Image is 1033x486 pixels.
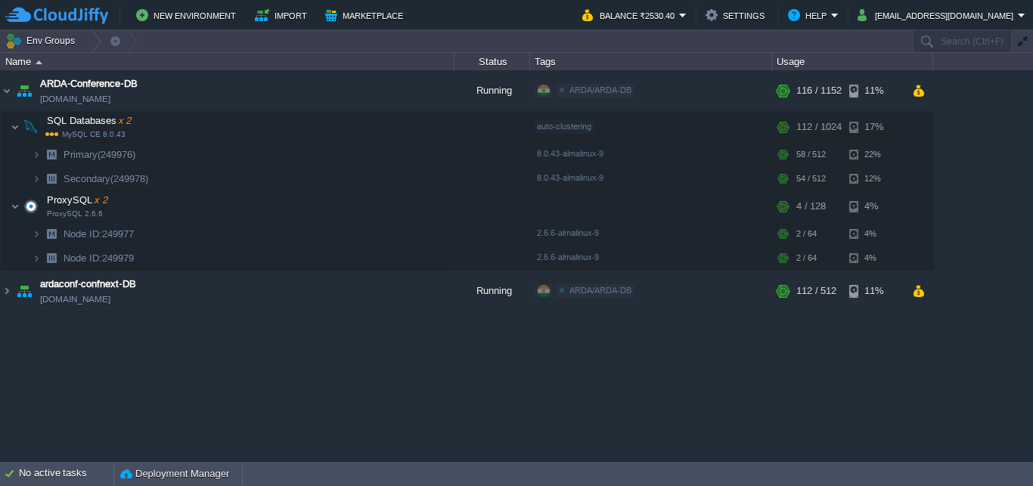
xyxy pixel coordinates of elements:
span: (249978) [110,173,148,184]
span: x 2 [116,115,132,126]
span: Node ID: [64,252,102,264]
img: AMDAwAAAACH5BAEAAAAALAAAAAABAAEAAAICRAEAOw== [32,143,41,166]
div: 11% [849,70,898,111]
a: SQL Databasesx 2MySQL CE 8.0.43 [45,115,133,126]
div: 4 / 128 [796,191,826,221]
div: 22% [849,143,898,166]
span: Secondary [62,172,150,185]
button: Deployment Manager [120,466,229,481]
div: 4% [849,222,898,246]
span: MySQL CE 8.0.43 [45,130,126,138]
img: AMDAwAAAACH5BAEAAAAALAAAAAABAAEAAAICRAEAOw== [11,112,20,142]
div: 2 / 64 [796,222,817,246]
div: 4% [849,246,898,270]
img: AMDAwAAAACH5BAEAAAAALAAAAAABAAEAAAICRAEAOw== [41,143,62,166]
div: 4% [849,191,898,221]
img: AMDAwAAAACH5BAEAAAAALAAAAAABAAEAAAICRAEAOw== [41,246,62,270]
span: SQL Databases [45,114,133,127]
img: AMDAwAAAACH5BAEAAAAALAAAAAABAAEAAAICRAEAOw== [32,246,41,270]
span: 8.0.43-almalinux-9 [537,173,603,182]
div: Running [454,271,530,311]
img: AMDAwAAAACH5BAEAAAAALAAAAAABAAEAAAICRAEAOw== [11,191,20,221]
span: ProxySQL [45,193,110,206]
div: No active tasks [19,462,113,486]
span: Primary [62,148,138,161]
span: [DOMAIN_NAME] [40,91,110,107]
span: ProxySQL 2.6.6 [47,209,103,218]
button: Settings [706,6,769,24]
img: AMDAwAAAACH5BAEAAAAALAAAAAABAAEAAAICRAEAOw== [32,222,41,246]
a: ARDA-Conference-DB [40,76,138,91]
button: Marketplace [325,6,408,24]
div: 2 / 64 [796,246,817,270]
button: [EMAIL_ADDRESS][DOMAIN_NAME] [858,6,1018,24]
img: AMDAwAAAACH5BAEAAAAALAAAAAABAAEAAAICRAEAOw== [1,271,13,311]
div: 17% [849,112,898,142]
span: 249979 [62,252,136,265]
span: x 2 [92,194,107,206]
button: New Environment [136,6,240,24]
a: ProxySQLx 2ProxySQL 2.6.6 [45,194,110,206]
a: Primary(249976) [62,148,138,161]
img: AMDAwAAAACH5BAEAAAAALAAAAAABAAEAAAICRAEAOw== [14,70,35,111]
div: 116 / 1152 [796,70,842,111]
img: AMDAwAAAACH5BAEAAAAALAAAAAABAAEAAAICRAEAOw== [41,167,62,190]
div: Usage [773,53,932,70]
button: Balance ₹2530.40 [582,6,679,24]
div: 12% [849,167,898,190]
span: auto-clustering [537,122,591,131]
img: AMDAwAAAACH5BAEAAAAALAAAAAABAAEAAAICRAEAOw== [36,60,42,64]
span: [DOMAIN_NAME] [40,292,110,307]
div: Tags [531,53,771,70]
a: Node ID:249977 [62,228,136,240]
div: Name [2,53,454,70]
div: Running [454,70,530,111]
div: 112 / 1024 [796,112,842,142]
button: Env Groups [5,30,80,51]
button: Help [788,6,831,24]
span: 2.6.6-almalinux-9 [537,228,599,237]
div: 112 / 512 [796,271,836,311]
button: Import [255,6,312,24]
div: 58 / 512 [796,143,826,166]
img: AMDAwAAAACH5BAEAAAAALAAAAAABAAEAAAICRAEAOw== [14,271,35,311]
img: AMDAwAAAACH5BAEAAAAALAAAAAABAAEAAAICRAEAOw== [1,70,13,111]
span: 249977 [62,228,136,240]
img: AMDAwAAAACH5BAEAAAAALAAAAAABAAEAAAICRAEAOw== [32,167,41,190]
span: 8.0.43-almalinux-9 [537,149,603,158]
a: Node ID:249979 [62,252,136,265]
iframe: chat widget [969,426,1018,471]
span: ARDA/ARDA-DB [569,85,631,94]
span: (249976) [98,149,135,160]
div: Status [455,53,529,70]
img: CloudJiffy [5,6,108,25]
span: Node ID: [64,228,102,240]
img: AMDAwAAAACH5BAEAAAAALAAAAAABAAEAAAICRAEAOw== [20,191,42,221]
img: AMDAwAAAACH5BAEAAAAALAAAAAABAAEAAAICRAEAOw== [20,112,42,142]
span: ARDA/ARDA-DB [569,286,631,295]
img: AMDAwAAAACH5BAEAAAAALAAAAAABAAEAAAICRAEAOw== [41,222,62,246]
a: Secondary(249978) [62,172,150,185]
div: 11% [849,271,898,311]
span: 2.6.6-almalinux-9 [537,252,599,262]
div: 54 / 512 [796,167,826,190]
a: ardaconf-confnext-DB [40,277,136,292]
